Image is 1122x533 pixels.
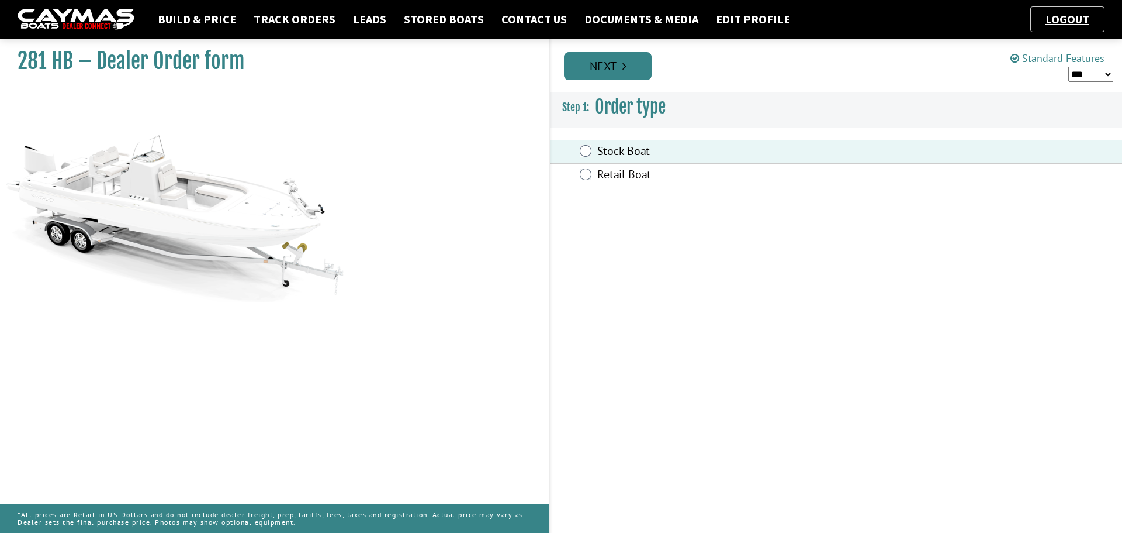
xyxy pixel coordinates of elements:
a: Track Orders [248,12,341,27]
img: caymas-dealer-connect-2ed40d3bc7270c1d8d7ffb4b79bf05adc795679939227970def78ec6f6c03838.gif [18,9,134,30]
label: Retail Boat [597,167,912,184]
a: Standard Features [1010,51,1104,65]
a: Contact Us [496,12,573,27]
ul: Pagination [561,50,1122,80]
p: *All prices are Retail in US Dollars and do not include dealer freight, prep, tariffs, fees, taxe... [18,505,532,532]
a: Documents & Media [579,12,704,27]
h3: Order type [550,85,1122,129]
a: Edit Profile [710,12,796,27]
a: Logout [1040,12,1095,26]
a: Stored Boats [398,12,490,27]
label: Stock Boat [597,144,912,161]
a: Build & Price [152,12,242,27]
h1: 281 HB – Dealer Order form [18,48,520,74]
a: Next [564,52,652,80]
a: Leads [347,12,392,27]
